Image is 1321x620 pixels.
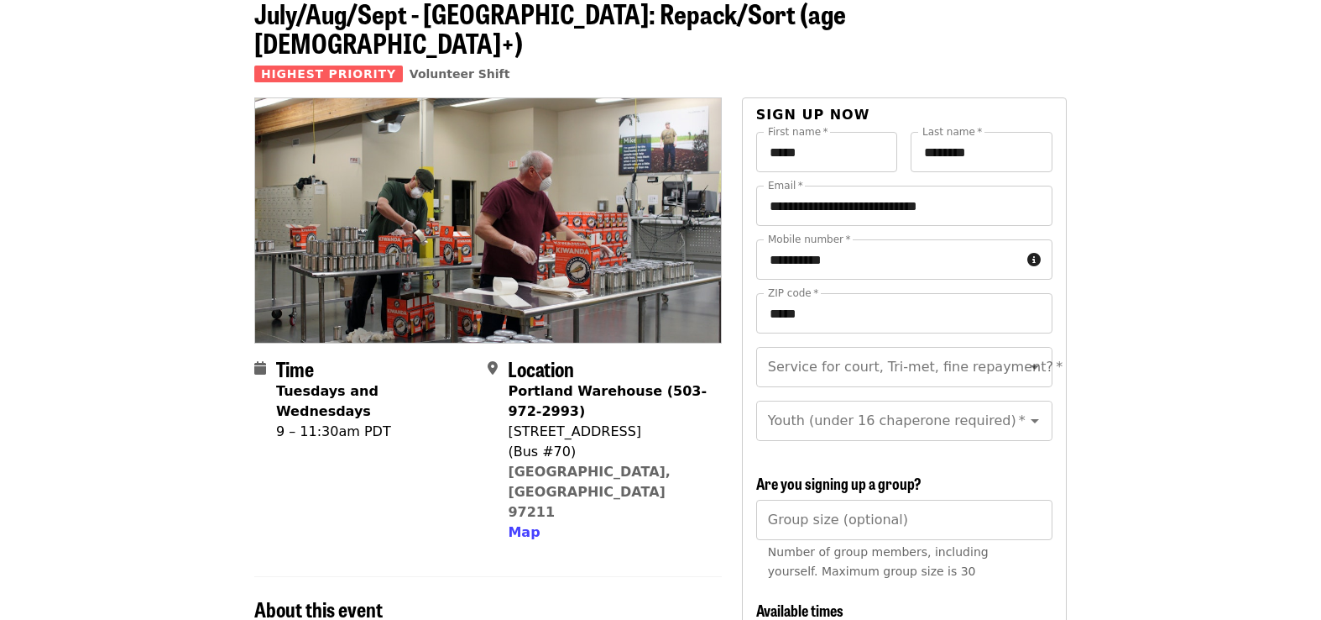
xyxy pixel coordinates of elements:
[508,442,707,462] div: (Bus #70)
[768,127,828,137] label: First name
[911,132,1052,172] input: Last name
[276,354,314,383] span: Time
[508,383,707,419] strong: Portland Warehouse (503-972-2993)
[508,422,707,442] div: [STREET_ADDRESS]
[756,293,1052,334] input: ZIP code
[756,239,1021,280] input: Mobile number
[1023,355,1047,379] button: Open
[756,107,870,123] span: Sign up now
[1023,409,1047,433] button: Open
[508,464,671,520] a: [GEOGRAPHIC_DATA], [GEOGRAPHIC_DATA] 97211
[768,545,989,578] span: Number of group members, including yourself. Maximum group size is 30
[756,472,922,494] span: Are you signing up a group?
[768,181,803,191] label: Email
[276,383,379,419] strong: Tuesdays and Wednesdays
[756,132,898,172] input: First name
[254,66,403,82] span: Highest Priority
[255,98,721,342] img: July/Aug/Sept - Portland: Repack/Sort (age 16+) organized by Oregon Food Bank
[756,500,1052,540] input: [object Object]
[410,67,510,81] a: Volunteer Shift
[922,127,982,137] label: Last name
[508,523,540,543] button: Map
[488,360,498,376] i: map-marker-alt icon
[254,360,266,376] i: calendar icon
[1027,252,1041,268] i: circle-info icon
[768,234,850,244] label: Mobile number
[276,422,474,442] div: 9 – 11:30am PDT
[508,524,540,540] span: Map
[768,288,818,298] label: ZIP code
[508,354,574,383] span: Location
[756,186,1052,226] input: Email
